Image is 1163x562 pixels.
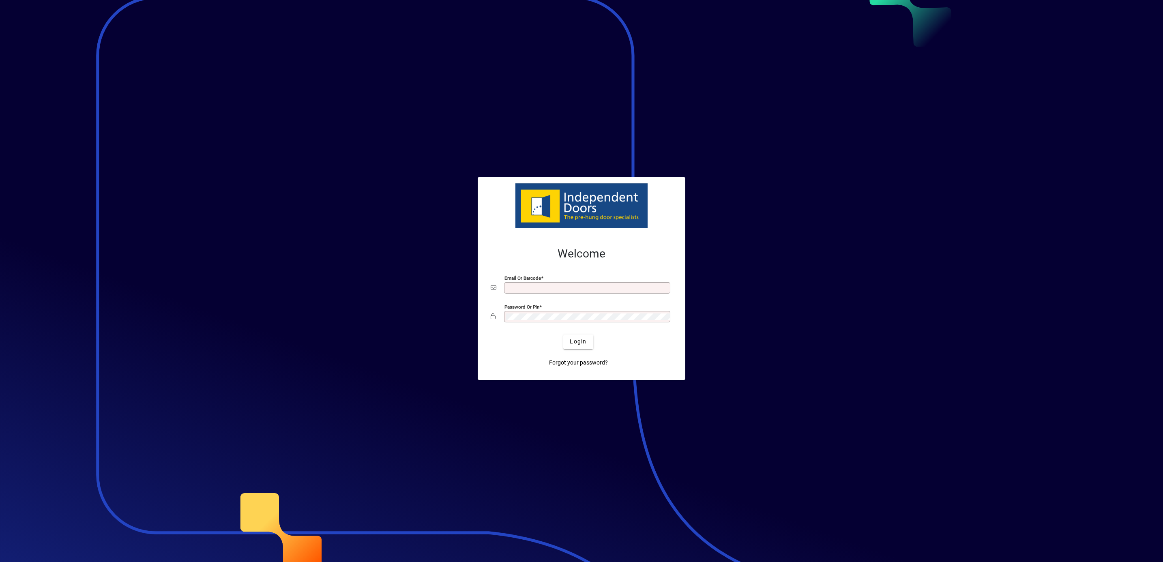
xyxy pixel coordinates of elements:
[504,275,541,281] mat-label: Email or Barcode
[563,335,593,349] button: Login
[570,337,586,346] span: Login
[504,304,539,309] mat-label: Password or Pin
[549,358,608,367] span: Forgot your password?
[546,356,611,370] a: Forgot your password?
[491,247,672,261] h2: Welcome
